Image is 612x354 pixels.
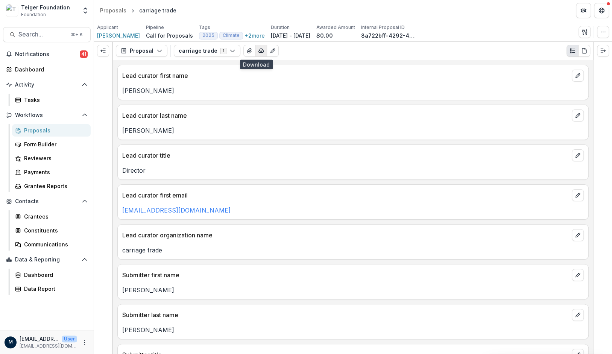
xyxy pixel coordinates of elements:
[18,31,66,38] span: Search...
[97,5,179,16] nav: breadcrumb
[12,152,91,164] a: Reviewers
[12,138,91,150] a: Form Builder
[122,191,569,200] p: Lead curator first email
[80,50,88,58] span: 41
[572,269,584,281] button: edit
[3,254,91,266] button: Open Data & Reporting
[146,32,193,40] p: Call for Proposals
[3,63,91,76] a: Dashboard
[116,45,167,57] button: Proposal
[21,11,46,18] span: Foundation
[199,24,210,31] p: Tags
[572,70,584,82] button: edit
[9,340,13,345] div: mpeach@teigerfoundation.org
[146,24,164,31] p: Pipeline
[15,198,79,205] span: Contacts
[578,45,590,57] button: PDF view
[122,310,569,319] p: Submitter last name
[24,226,85,234] div: Constituents
[24,126,85,134] div: Proposals
[572,109,584,122] button: edit
[24,182,85,190] div: Grantee Reports
[361,32,418,40] p: 8a722bff-4292-44f8-9868-7748fd99d689
[572,309,584,321] button: edit
[24,213,85,220] div: Grantees
[122,71,569,80] p: Lead curator first name
[572,229,584,241] button: edit
[139,6,176,14] div: carriage trade
[97,32,140,40] a: [PERSON_NAME]
[12,283,91,295] a: Data Report
[202,33,214,38] span: 2025
[12,224,91,237] a: Constituents
[122,126,584,135] p: [PERSON_NAME]
[15,65,85,73] div: Dashboard
[97,24,118,31] p: Applicant
[12,166,91,178] a: Payments
[24,240,85,248] div: Communications
[12,210,91,223] a: Grantees
[122,86,584,95] p: [PERSON_NAME]
[271,32,310,40] p: [DATE] - [DATE]
[12,94,91,106] a: Tasks
[122,231,569,240] p: Lead curator organization name
[572,189,584,201] button: edit
[80,338,89,347] button: More
[97,45,109,57] button: Expand left
[594,3,609,18] button: Get Help
[62,336,77,342] p: User
[267,45,279,57] button: Edit as form
[244,32,265,39] button: +2more
[12,180,91,192] a: Grantee Reports
[316,32,333,40] p: $0.00
[21,3,70,11] div: Teiger Foundation
[12,124,91,137] a: Proposals
[122,286,584,295] p: [PERSON_NAME]
[20,343,77,349] p: [EMAIL_ADDRESS][DOMAIN_NAME]
[15,51,80,58] span: Notifications
[3,109,91,121] button: Open Workflows
[122,270,569,280] p: Submitter first name
[97,5,129,16] a: Proposals
[122,207,231,214] a: [EMAIL_ADDRESS][DOMAIN_NAME]
[597,45,609,57] button: Expand right
[122,111,569,120] p: Lead curator last name
[15,82,79,88] span: Activity
[69,30,84,39] div: ⌘ + K
[361,24,405,31] p: Internal Proposal ID
[271,24,290,31] p: Duration
[576,3,591,18] button: Partners
[3,195,91,207] button: Open Contacts
[122,151,569,160] p: Lead curator title
[3,79,91,91] button: Open Activity
[15,257,79,263] span: Data & Reporting
[3,48,91,60] button: Notifications41
[316,24,355,31] p: Awarded Amount
[24,96,85,104] div: Tasks
[80,3,91,18] button: Open entity switcher
[122,325,584,334] p: [PERSON_NAME]
[15,112,79,119] span: Workflows
[174,45,240,57] button: carriage trade1
[3,27,91,42] button: Search...
[122,166,584,175] p: Director
[243,45,255,57] button: View Attached Files
[223,33,240,38] span: Climate
[12,269,91,281] a: Dashboard
[100,6,126,14] div: Proposals
[24,168,85,176] div: Payments
[24,285,85,293] div: Data Report
[24,271,85,279] div: Dashboard
[12,238,91,251] a: Communications
[6,5,18,17] img: Teiger Foundation
[24,140,85,148] div: Form Builder
[572,149,584,161] button: edit
[20,335,59,343] p: [EMAIL_ADDRESS][DOMAIN_NAME]
[122,246,584,255] p: carriage trade
[566,45,579,57] button: Plaintext view
[24,154,85,162] div: Reviewers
